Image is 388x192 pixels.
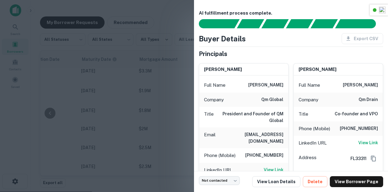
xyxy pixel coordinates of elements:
[237,19,264,28] div: Your request is received and processing...
[343,82,378,89] h6: [PERSON_NAME]
[340,125,378,132] h6: [PHONE_NUMBER]
[286,19,313,28] div: Principals found, AI now looking for contact information...
[252,176,300,187] a: View Loan Details
[335,110,378,118] h6: Co-founder and VPO
[204,131,216,145] p: Email
[192,19,237,28] div: Sending borrower request to AI...
[204,82,226,89] p: Full Name
[199,33,246,44] h4: Buyer Details
[299,125,330,132] p: Phone (Mobile)
[299,66,336,73] h6: [PERSON_NAME]
[299,139,327,147] p: LinkedIn URL
[330,176,383,187] a: View Borrower Page
[299,170,318,185] p: Borrower Address
[299,110,308,118] p: Title
[204,110,214,124] p: Title
[261,96,283,103] h6: qm global
[264,166,283,174] a: View Link
[216,110,283,124] h6: President and Founder of QM Global
[346,155,366,162] h6: FL33311
[199,176,240,185] div: Not contacted
[299,154,316,163] p: Address
[299,96,318,103] p: Company
[335,19,383,28] div: AI fulfillment process complete.
[204,66,242,73] h6: [PERSON_NAME]
[199,10,383,17] h6: AI fulfillment process complete.
[248,82,283,89] h6: [PERSON_NAME]
[303,176,327,187] button: Delete
[261,19,289,28] div: Documents found, AI parsing details...
[358,139,378,147] a: View Link
[199,49,227,58] h5: Principals
[204,96,224,103] p: Company
[245,152,283,159] h6: [PHONE_NUMBER]
[359,96,378,103] h6: qm drain
[310,19,338,28] div: Principals found, still searching for contact information. This may take time...
[358,143,388,173] iframe: Chat Widget
[204,152,236,159] p: Phone (Mobile)
[204,166,232,174] p: LinkedIn URL
[299,82,320,89] p: Full Name
[218,131,283,145] h6: [EMAIL_ADDRESS][DOMAIN_NAME]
